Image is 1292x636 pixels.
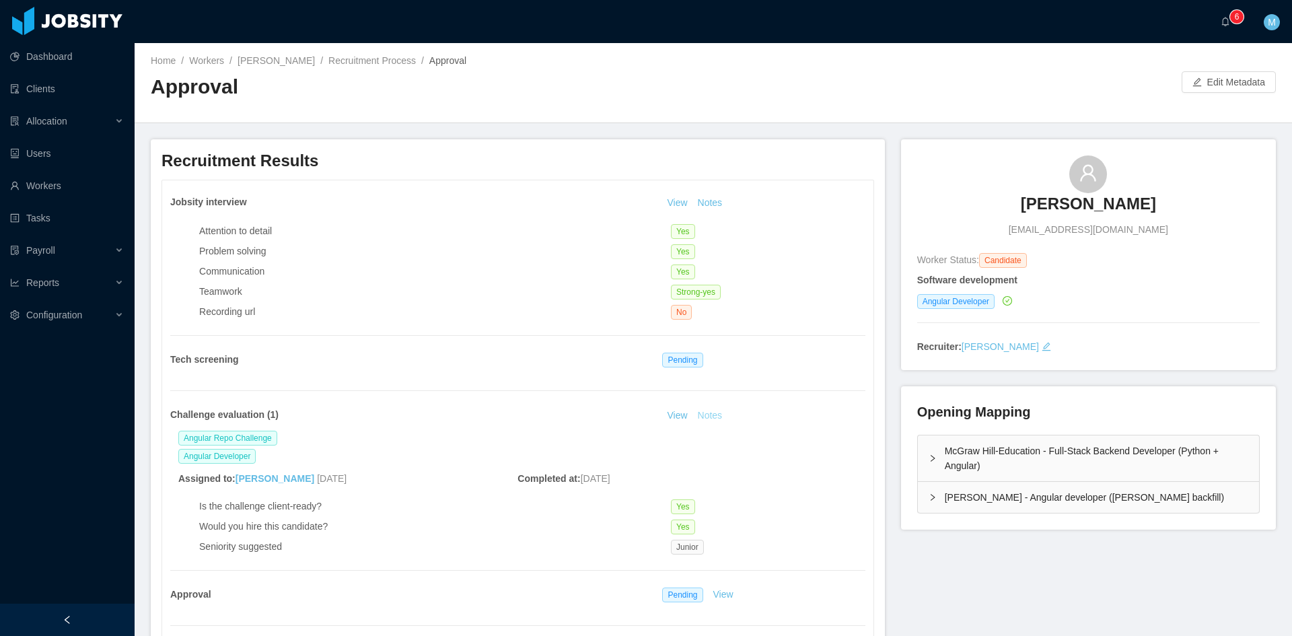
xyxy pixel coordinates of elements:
span: Yes [671,224,695,239]
button: Notes [692,408,728,424]
strong: Recruiter: [917,341,962,352]
i: icon: line-chart [10,278,20,287]
span: / [320,55,323,66]
span: M [1268,14,1276,30]
span: Worker Status: [917,254,979,265]
i: icon: right [929,493,937,501]
span: Approval [429,55,466,66]
a: [PERSON_NAME] [238,55,315,66]
sup: 6 [1230,10,1244,24]
div: Recording url [199,305,671,319]
strong: Challenge evaluation (1) [170,409,279,420]
div: Would you hire this candidate? [199,520,671,534]
a: Recruitment Process [328,55,416,66]
span: Strong-yes [671,285,721,299]
a: icon: userWorkers [10,172,124,199]
i: icon: check-circle [1003,296,1012,306]
a: Workers [189,55,224,66]
a: icon: auditClients [10,75,124,102]
span: Yes [671,264,695,279]
i: icon: right [929,454,937,462]
p: 6 [1235,10,1240,24]
div: icon: rightMcGraw Hill-Education - Full-Stack Backend Developer (Python + Angular) [918,435,1259,481]
h3: Recruitment Results [161,150,874,172]
span: Pending [662,353,703,367]
a: Home [151,55,176,66]
div: icon: right[PERSON_NAME] - Angular developer ([PERSON_NAME] backfill) [918,482,1259,513]
i: icon: setting [10,310,20,320]
a: [PERSON_NAME] [1021,193,1156,223]
h2: Approval [151,73,713,101]
span: Yes [671,499,695,514]
span: Candidate [979,253,1027,268]
div: Attention to detail [199,224,671,238]
span: Pending [662,588,703,602]
span: Junior [671,540,704,555]
button: Notes [692,195,728,211]
strong: Jobsity interview [170,197,247,207]
a: [PERSON_NAME] [962,341,1039,352]
span: Payroll [26,245,55,256]
strong: Tech screening [170,354,239,365]
a: View [662,197,692,208]
strong: Completed at: [517,473,580,484]
strong: Software development [917,275,1017,285]
span: Yes [671,520,695,534]
i: icon: solution [10,116,20,126]
h4: Opening Mapping [917,402,1031,421]
a: icon: pie-chartDashboard [10,43,124,70]
h3: [PERSON_NAME] [1021,193,1156,215]
div: Seniority suggested [199,540,671,554]
span: [DATE] [317,473,347,484]
strong: Approval [170,589,211,600]
button: icon: editEdit Metadata [1182,71,1276,93]
a: [PERSON_NAME] [236,473,314,484]
span: Configuration [26,310,82,320]
a: icon: profileTasks [10,205,124,232]
div: Is the challenge client-ready? [199,499,671,514]
span: Angular Repo Challenge [178,431,277,446]
a: icon: robotUsers [10,140,124,167]
div: Teamwork [199,285,671,299]
i: icon: edit [1042,342,1051,351]
span: Allocation [26,116,67,127]
a: icon: check-circle [1000,295,1012,306]
span: Angular Developer [917,294,995,309]
span: Yes [671,244,695,259]
span: Angular Developer [178,449,256,464]
strong: Assigned to: [178,473,317,484]
span: No [671,305,692,320]
i: icon: user [1079,164,1098,182]
a: View [662,410,692,421]
span: [DATE] [581,473,610,484]
span: / [181,55,184,66]
i: icon: file-protect [10,246,20,255]
div: Communication [199,264,671,279]
i: icon: bell [1221,17,1230,26]
div: Problem solving [199,244,671,258]
span: / [421,55,424,66]
span: Reports [26,277,59,288]
span: [EMAIL_ADDRESS][DOMAIN_NAME] [1009,223,1168,237]
a: View [709,589,738,600]
span: / [229,55,232,66]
